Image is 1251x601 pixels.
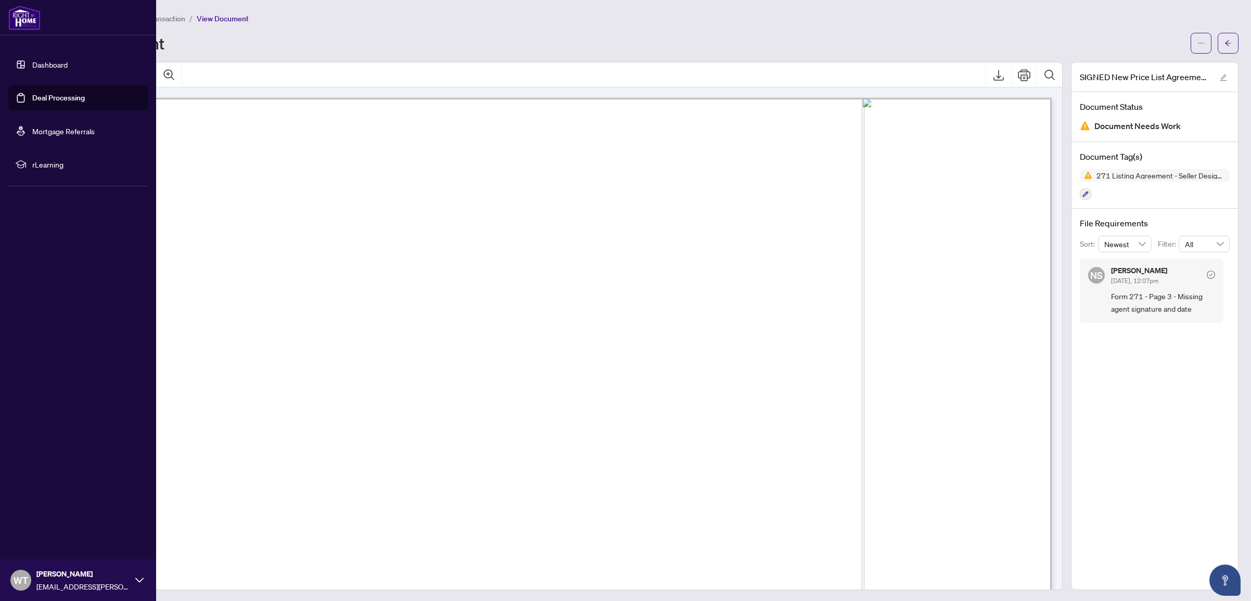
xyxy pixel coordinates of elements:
[1158,238,1179,250] p: Filter:
[32,93,85,103] a: Deal Processing
[1080,150,1230,163] h4: Document Tag(s)
[1080,121,1090,131] img: Document Status
[8,5,41,30] img: logo
[1080,238,1098,250] p: Sort:
[1111,277,1158,285] span: [DATE], 12:07pm
[1094,119,1181,133] span: Document Needs Work
[36,568,130,580] span: [PERSON_NAME]
[36,581,130,592] span: [EMAIL_ADDRESS][PERSON_NAME][DOMAIN_NAME]
[189,12,193,24] li: /
[1224,40,1232,47] span: arrow-left
[1090,268,1103,283] span: NS
[1111,267,1167,274] h5: [PERSON_NAME]
[1209,565,1241,596] button: Open asap
[1197,40,1205,47] span: ellipsis
[1220,74,1227,81] span: edit
[1080,100,1230,113] h4: Document Status
[1104,236,1146,252] span: Newest
[197,14,249,23] span: View Document
[32,60,68,69] a: Dashboard
[1080,169,1092,182] img: Status Icon
[1080,217,1230,229] h4: File Requirements
[1111,290,1215,315] span: Form 271 - Page 3 - Missing agent signature and date
[1207,271,1215,279] span: check-circle
[130,14,185,23] span: View Transaction
[32,126,95,136] a: Mortgage Referrals
[1092,172,1230,179] span: 271 Listing Agreement - Seller Designated Representation Agreement Authority to Offer for Sale
[32,159,141,170] span: rLearning
[14,573,28,587] span: WT
[1080,71,1210,83] span: SIGNED New Price List Agreement 1.pdf
[1185,236,1223,252] span: All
